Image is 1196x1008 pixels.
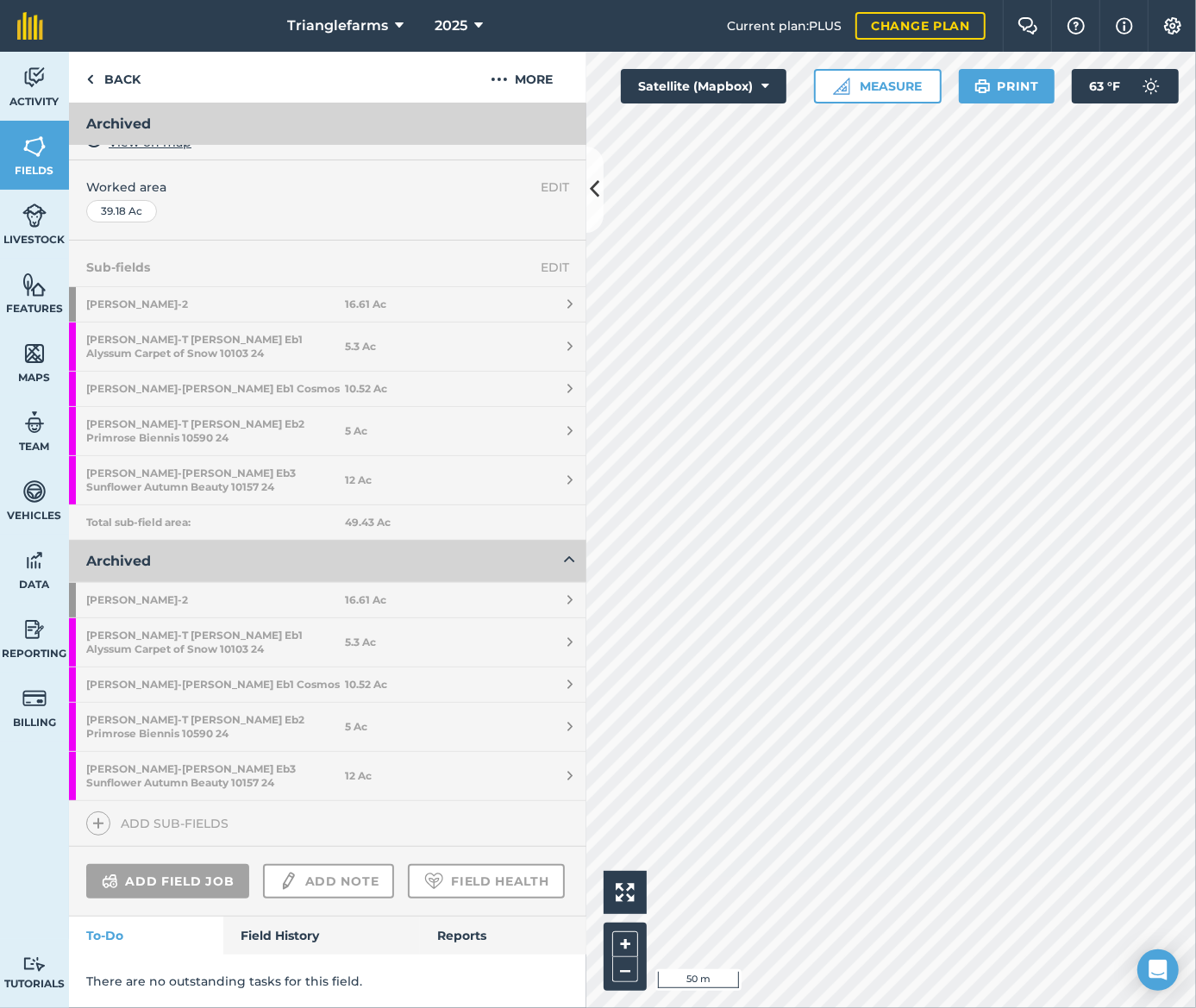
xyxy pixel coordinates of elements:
strong: 5.3 Ac [345,635,376,649]
button: + [612,931,638,957]
span: Current plan : PLUS [727,16,842,35]
strong: [PERSON_NAME] - 2 [86,583,345,617]
button: Satellite (Mapbox) [621,69,786,103]
a: [PERSON_NAME]-216.61 Ac [69,287,586,322]
a: [PERSON_NAME]-[PERSON_NAME] Eb1 Cosmos10.52 Ac [69,667,586,702]
a: Field Health [408,864,564,898]
img: svg+xml;base64,PHN2ZyB4bWxucz0iaHR0cDovL3d3dy53My5vcmcvMjAwMC9zdmciIHdpZHRoPSI1NiIgaGVpZ2h0PSI2MC... [22,272,47,297]
strong: 16.61 Ac [345,593,386,607]
strong: 49.43 Ac [345,516,391,529]
img: svg+xml;base64,PD94bWwgdmVyc2lvbj0iMS4wIiBlbmNvZGluZz0idXRmLTgiPz4KPCEtLSBHZW5lcmF0b3I6IEFkb2JlIE... [1134,69,1168,103]
img: svg+xml;base64,PD94bWwgdmVyc2lvbj0iMS4wIiBlbmNvZGluZz0idXRmLTgiPz4KPCEtLSBHZW5lcmF0b3I6IEFkb2JlIE... [279,871,297,892]
img: svg+xml;base64,PD94bWwgdmVyc2lvbj0iMS4wIiBlbmNvZGluZz0idXRmLTgiPz4KPCEtLSBHZW5lcmF0b3I6IEFkb2JlIE... [22,956,47,973]
strong: [PERSON_NAME] - [PERSON_NAME] Eb3 Sunflower Autumn Beauty 10157 24 [86,752,345,800]
img: svg+xml;base64,PD94bWwgdmVyc2lvbj0iMS4wIiBlbmNvZGluZz0idXRmLTgiPz4KPCEtLSBHZW5lcmF0b3I6IEFkb2JlIE... [22,410,47,435]
a: [PERSON_NAME]-[PERSON_NAME] Eb3 Sunflower Autumn Beauty 10157 2412 Ac [69,752,586,800]
span: Trianglefarms [287,16,388,36]
a: To-Do [69,917,223,955]
span: Worked area [86,178,569,197]
div: 39.18 Ac [86,200,157,222]
a: Field History [223,917,419,955]
a: [PERSON_NAME]-216.61 Ac [69,583,586,617]
button: Print [959,69,1055,103]
img: svg+xml;base64,PD94bWwgdmVyc2lvbj0iMS4wIiBlbmNvZGluZz0idXRmLTgiPz4KPCEtLSBHZW5lcmF0b3I6IEFkb2JlIE... [22,479,47,504]
button: – [612,957,638,982]
strong: [PERSON_NAME] - [PERSON_NAME] Eb1 Cosmos [86,667,345,702]
h4: Sub-fields [69,258,586,277]
strong: Total sub-field area: [86,516,345,529]
button: EDIT [541,178,569,197]
img: Two speech bubbles overlapping with the left bubble in the forefront [1018,17,1038,34]
img: svg+xml;base64,PHN2ZyB4bWxucz0iaHR0cDovL3d3dy53My5vcmcvMjAwMC9zdmciIHdpZHRoPSIxOSIgaGVpZ2h0PSIyNC... [974,76,991,97]
h3: Archived [69,103,586,145]
strong: 10.52 Ac [345,678,387,692]
img: fieldmargin Logo [17,12,43,40]
button: Measure [814,69,942,103]
a: Add field job [86,864,249,898]
img: svg+xml;base64,PHN2ZyB4bWxucz0iaHR0cDovL3d3dy53My5vcmcvMjAwMC9zdmciIHdpZHRoPSI1NiIgaGVpZ2h0PSI2MC... [22,134,47,160]
img: svg+xml;base64,PHN2ZyB4bWxucz0iaHR0cDovL3d3dy53My5vcmcvMjAwMC9zdmciIHdpZHRoPSI1NiIgaGVpZ2h0PSI2MC... [22,341,47,366]
strong: [PERSON_NAME] - [PERSON_NAME] Eb1 Cosmos [86,372,345,406]
span: 63 ° F [1089,69,1120,103]
img: svg+xml;base64,PHN2ZyB4bWxucz0iaHR0cDovL3d3dy53My5vcmcvMjAwMC9zdmciIHdpZHRoPSIyMCIgaGVpZ2h0PSIyNC... [491,69,508,90]
img: Ruler icon [833,78,850,95]
strong: [PERSON_NAME] - T [PERSON_NAME] Eb2 Primrose Biennis 10590 24 [86,703,345,751]
img: svg+xml;base64,PD94bWwgdmVyc2lvbj0iMS4wIiBlbmNvZGluZz0idXRmLTgiPz4KPCEtLSBHZW5lcmF0b3I6IEFkb2JlIE... [22,65,47,91]
img: svg+xml;base64,PD94bWwgdmVyc2lvbj0iMS4wIiBlbmNvZGluZz0idXRmLTgiPz4KPCEtLSBHZW5lcmF0b3I6IEFkb2JlIE... [22,617,47,642]
strong: 5.3 Ac [345,340,376,354]
a: [PERSON_NAME]-[PERSON_NAME] Eb1 Cosmos10.52 Ac [69,372,586,406]
img: svg+xml;base64,PD94bWwgdmVyc2lvbj0iMS4wIiBlbmNvZGluZz0idXRmLTgiPz4KPCEtLSBHZW5lcmF0b3I6IEFkb2JlIE... [22,203,47,229]
p: There are no outstanding tasks for this field. [86,972,569,991]
button: Archived [69,541,586,582]
img: A cog icon [1162,17,1183,34]
strong: [PERSON_NAME] - T [PERSON_NAME] Eb2 Primrose Biennis 10590 24 [86,407,345,455]
a: [PERSON_NAME]-T [PERSON_NAME] Eb1 Alyssum Carpet of Snow 10103 245.3 Ac [69,618,586,667]
a: [PERSON_NAME]-T [PERSON_NAME] Eb1 Alyssum Carpet of Snow 10103 245.3 Ac [69,322,586,371]
strong: 10.52 Ac [345,382,387,396]
a: [PERSON_NAME]-T [PERSON_NAME] Eb2 Primrose Biennis 10590 245 Ac [69,407,586,455]
a: EDIT [541,258,569,277]
strong: [PERSON_NAME] - T [PERSON_NAME] Eb1 Alyssum Carpet of Snow 10103 24 [86,618,345,667]
strong: [PERSON_NAME] - [PERSON_NAME] Eb3 Sunflower Autumn Beauty 10157 24 [86,456,345,504]
img: A question mark icon [1066,17,1086,34]
strong: 12 Ac [345,769,372,783]
img: svg+xml;base64,PHN2ZyB4bWxucz0iaHR0cDovL3d3dy53My5vcmcvMjAwMC9zdmciIHdpZHRoPSIxNyIgaGVpZ2h0PSIxNy... [1116,16,1133,36]
a: Add sub-fields [86,811,235,836]
span: 2025 [435,16,467,36]
img: svg+xml;base64,PHN2ZyB4bWxucz0iaHR0cDovL3d3dy53My5vcmcvMjAwMC9zdmciIHdpZHRoPSIxNCIgaGVpZ2h0PSIyNC... [92,813,104,834]
a: [PERSON_NAME]-[PERSON_NAME] Eb3 Sunflower Autumn Beauty 10157 2412 Ac [69,456,586,504]
strong: 12 Ac [345,473,372,487]
strong: 5 Ac [345,424,367,438]
img: svg+xml;base64,PD94bWwgdmVyc2lvbj0iMS4wIiBlbmNvZGluZz0idXRmLTgiPz4KPCEtLSBHZW5lcmF0b3I6IEFkb2JlIE... [102,871,118,892]
strong: [PERSON_NAME] - T [PERSON_NAME] Eb1 Alyssum Carpet of Snow 10103 24 [86,322,345,371]
img: svg+xml;base64,PD94bWwgdmVyc2lvbj0iMS4wIiBlbmNvZGluZz0idXRmLTgiPz4KPCEtLSBHZW5lcmF0b3I6IEFkb2JlIE... [22,686,47,711]
a: [PERSON_NAME]-T [PERSON_NAME] Eb2 Primrose Biennis 10590 245 Ac [69,703,586,751]
strong: [PERSON_NAME] - 2 [86,287,345,322]
a: Add note [263,864,394,898]
button: 63 °F [1072,69,1179,103]
div: Open Intercom Messenger [1137,949,1179,991]
a: Reports [420,917,586,955]
img: svg+xml;base64,PHN2ZyB4bWxucz0iaHR0cDovL3d3dy53My5vcmcvMjAwMC9zdmciIHdpZHRoPSI5IiBoZWlnaHQ9IjI0Ii... [86,69,94,90]
a: Back [69,52,158,103]
img: Four arrows, one pointing top left, one top right, one bottom right and the last bottom left [616,883,635,902]
img: svg+xml;base64,PD94bWwgdmVyc2lvbj0iMS4wIiBlbmNvZGluZz0idXRmLTgiPz4KPCEtLSBHZW5lcmF0b3I6IEFkb2JlIE... [22,548,47,573]
a: Change plan [855,12,986,40]
strong: 5 Ac [345,720,367,734]
strong: 16.61 Ac [345,297,386,311]
button: More [457,52,586,103]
